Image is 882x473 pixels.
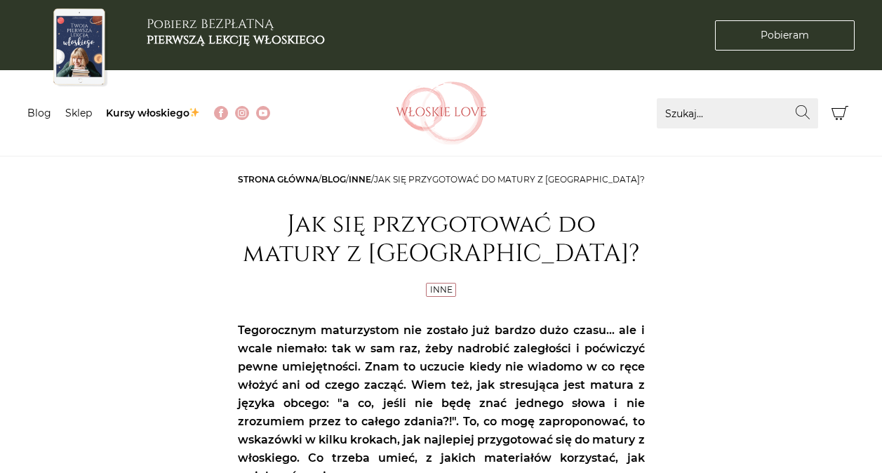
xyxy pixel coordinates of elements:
a: Pobieram [715,20,855,51]
a: Inne [430,284,453,295]
button: Koszyk [825,98,855,128]
h1: Jak się przygotować do matury z [GEOGRAPHIC_DATA]? [238,210,645,269]
span: Jak się przygotować do matury z [GEOGRAPHIC_DATA]? [374,174,645,185]
a: Blog [27,107,51,119]
img: Włoskielove [396,81,487,145]
img: ✨ [189,107,199,117]
a: Strona główna [238,174,319,185]
b: pierwszą lekcję włoskiego [147,31,325,48]
a: Inne [349,174,371,185]
a: Sklep [65,107,92,119]
input: Szukaj... [657,98,818,128]
h3: Pobierz BEZPŁATNĄ [147,17,325,47]
a: Kursy włoskiego [106,107,201,119]
span: / / / [238,174,645,185]
a: Blog [321,174,346,185]
span: Pobieram [761,28,809,43]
